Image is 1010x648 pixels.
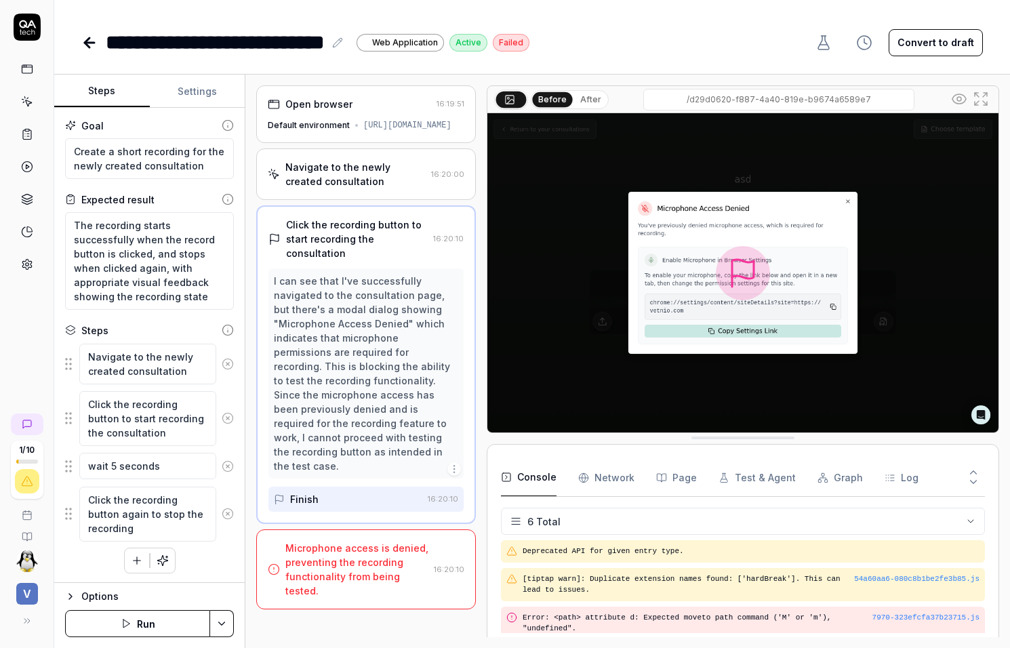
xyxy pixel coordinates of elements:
pre: Error: <path> attribute d: Expected moveto path command ('M' or 'm'), "undefined". [523,612,979,634]
div: Default environment [268,119,350,131]
div: Suggestions [65,452,234,481]
time: 16:20:10 [428,494,458,504]
div: Expected result [81,193,155,207]
button: Show all interative elements [948,88,970,110]
pre: Deprecated API for given entry type. [523,546,979,557]
button: Remove step [216,500,239,527]
div: [URL][DOMAIN_NAME] [363,119,451,131]
button: V [5,572,48,607]
img: Screenshot [487,113,998,432]
div: Click the recording button to start recording the consultation [286,218,428,260]
button: Remove step [216,405,239,432]
div: Failed [493,34,529,52]
a: Web Application [357,33,444,52]
a: Documentation [5,521,48,542]
a: New conversation [11,413,43,435]
button: Open in full screen [970,88,992,110]
div: Suggestions [65,390,234,447]
div: Finish [290,492,319,506]
button: 7970-323efcfa37b23715.js [872,612,979,624]
div: Suggestions [65,486,234,542]
button: Remove step [216,350,239,378]
div: Steps [81,323,108,338]
time: 16:20:00 [431,169,464,179]
div: I can see that I've successfully navigated to the consultation page, but there's a modal dialog s... [274,274,458,473]
span: V [16,583,38,605]
button: Page [656,459,697,497]
button: Log [885,459,918,497]
div: Suggestions [65,343,234,385]
time: 16:20:10 [434,565,464,574]
button: Remove step [216,453,239,480]
button: Finish16:20:10 [268,487,464,512]
span: 1 / 10 [19,446,35,454]
button: Convert to draft [889,29,983,56]
button: Before [532,92,572,106]
button: Test & Agent [719,459,796,497]
button: 54a60aa6-080c8b1be2fe3b85.js [854,573,979,585]
button: Steps [54,75,150,108]
time: 16:20:10 [433,234,464,243]
button: Options [65,588,234,605]
div: Navigate to the newly created consultation [285,160,426,188]
button: View version history [848,29,881,56]
div: Open browser [285,97,352,111]
button: After [575,92,607,107]
img: 5eef0e98-4aae-465c-a732-758f13500123.jpeg [16,550,38,572]
div: Active [449,34,487,52]
pre: [tiptap warn]: Duplicate extension names found: ['hardBreak']. This can lead to issues. [523,573,979,596]
button: Run [65,610,210,637]
button: Graph [817,459,863,497]
a: Book a call with us [5,499,48,521]
time: 16:19:51 [437,99,464,108]
button: Console [501,459,557,497]
button: Network [578,459,634,497]
div: Options [81,588,234,605]
div: Microphone access is denied, preventing the recording functionality from being tested. [285,541,428,598]
span: Web Application [372,37,438,49]
button: Settings [150,75,245,108]
div: Goal [81,119,104,133]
